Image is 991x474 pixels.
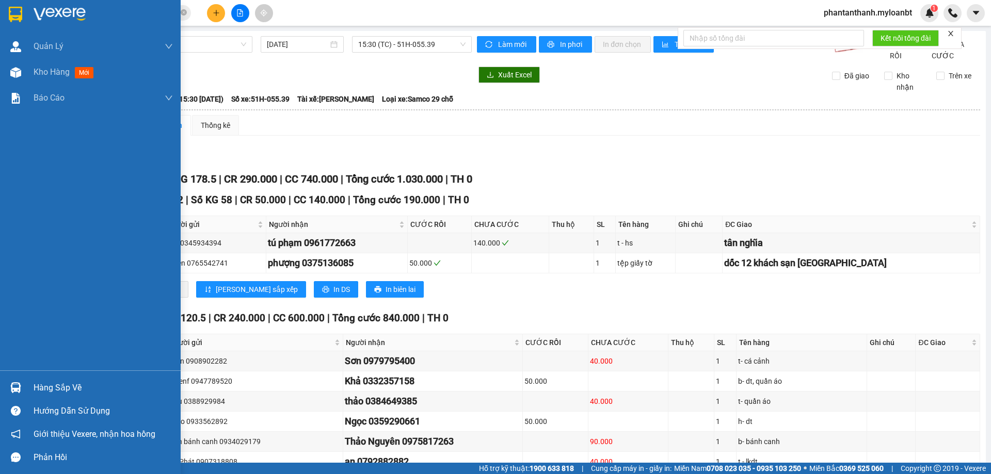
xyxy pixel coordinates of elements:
[590,355,666,367] div: 40.000
[240,194,286,206] span: CR 50.000
[539,36,592,53] button: printerIn phơi
[382,93,453,105] span: Loại xe: Samco 29 chỗ
[839,464,884,472] strong: 0369 525 060
[867,334,916,351] th: Ghi chú
[738,396,865,407] div: t- quần áo
[322,286,329,294] span: printer
[11,406,21,416] span: question-circle
[738,436,865,447] div: b- bánh canh
[582,463,583,474] span: |
[716,375,734,387] div: 1
[231,4,249,22] button: file-add
[11,452,21,462] span: message
[374,286,381,294] span: printer
[34,428,155,440] span: Giới thiệu Vexere, nhận hoa hồng
[477,36,536,53] button: syncLàm mới
[931,5,938,12] sup: 1
[616,216,676,233] th: Tên hàng
[114,66,133,77] span: LaGi
[268,236,406,250] div: tú phạm 0961772663
[214,312,265,324] span: CR 240.000
[591,463,672,474] span: Cung cấp máy in - giấy in:
[4,66,69,77] strong: Phiếu gửi hàng
[892,70,929,93] span: Kho nhận
[346,337,512,348] span: Người nhận
[269,219,397,230] span: Người nhận
[345,374,520,388] div: Khả 0332357158
[260,9,267,17] span: aim
[10,67,21,78] img: warehouse-icon
[294,194,345,206] span: CC 140.000
[289,194,291,206] span: |
[341,173,343,185] span: |
[498,69,532,80] span: Xuất Excel
[186,194,188,206] span: |
[409,257,470,269] div: 50.000
[345,434,520,449] div: Thảo Nguyên 0975817263
[166,257,264,269] div: quyên 0765542741
[934,465,941,472] span: copyright
[167,219,255,230] span: Người gửi
[386,284,415,295] span: In biên lai
[445,173,448,185] span: |
[932,5,936,12] span: 1
[4,5,93,20] strong: Nhà xe Mỹ Loan
[191,194,232,206] span: Số KG 58
[422,312,425,324] span: |
[653,36,714,53] button: bar-chartThống kê
[676,216,723,233] th: Ghi chú
[594,216,616,233] th: SL
[159,173,216,185] span: Số KG 178.5
[165,94,173,102] span: down
[168,436,342,447] div: Linh bánh canh 0934029179
[213,9,220,17] span: plus
[168,396,342,407] div: Hậu 0388929984
[523,334,588,351] th: CƯỚC RỒI
[168,456,342,467] div: Tài Phát 0907318808
[590,396,666,407] div: 40.000
[273,312,325,324] span: CC 600.000
[267,39,328,50] input: 12/10/2025
[716,355,734,367] div: 1
[345,454,520,469] div: an 0792882882
[345,354,520,368] div: Sơn 0979795400
[4,47,51,57] span: 0908883887
[443,194,445,206] span: |
[971,8,981,18] span: caret-down
[34,91,65,104] span: Báo cáo
[590,436,666,447] div: 90.000
[473,237,547,249] div: 140.000
[314,281,358,298] button: printerIn DS
[348,194,350,206] span: |
[209,312,211,324] span: |
[10,382,21,393] img: warehouse-icon
[408,216,472,233] th: CƯỚC RỒI
[427,312,449,324] span: TH 0
[716,416,734,427] div: 1
[498,39,528,50] span: Làm mới
[255,4,273,22] button: aim
[98,6,149,17] span: YXXBG58M
[891,463,893,474] span: |
[224,173,277,185] span: CR 290.000
[724,236,978,250] div: tân nghĩa
[479,463,574,474] span: Hỗ trợ kỹ thuật:
[235,194,237,206] span: |
[947,30,954,37] span: close
[181,8,187,18] span: close-circle
[683,30,864,46] input: Nhập số tổng đài
[617,257,674,269] div: tệp giấy tờ
[804,466,807,470] span: ⚪️
[872,30,939,46] button: Kết nối tổng đài
[948,8,957,18] img: phone-icon
[674,463,801,474] span: Miền Nam
[34,403,173,419] div: Hướng dẫn sử dụng
[165,42,173,51] span: down
[596,237,614,249] div: 1
[151,312,206,324] span: Số KG 120.5
[353,194,440,206] span: Tổng cước 190.000
[724,256,978,270] div: dốc 12 khách sạn [GEOGRAPHIC_DATA]
[809,463,884,474] span: Miền Bắc
[738,456,865,467] div: t - lkdt
[268,256,406,270] div: phượng 0375136085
